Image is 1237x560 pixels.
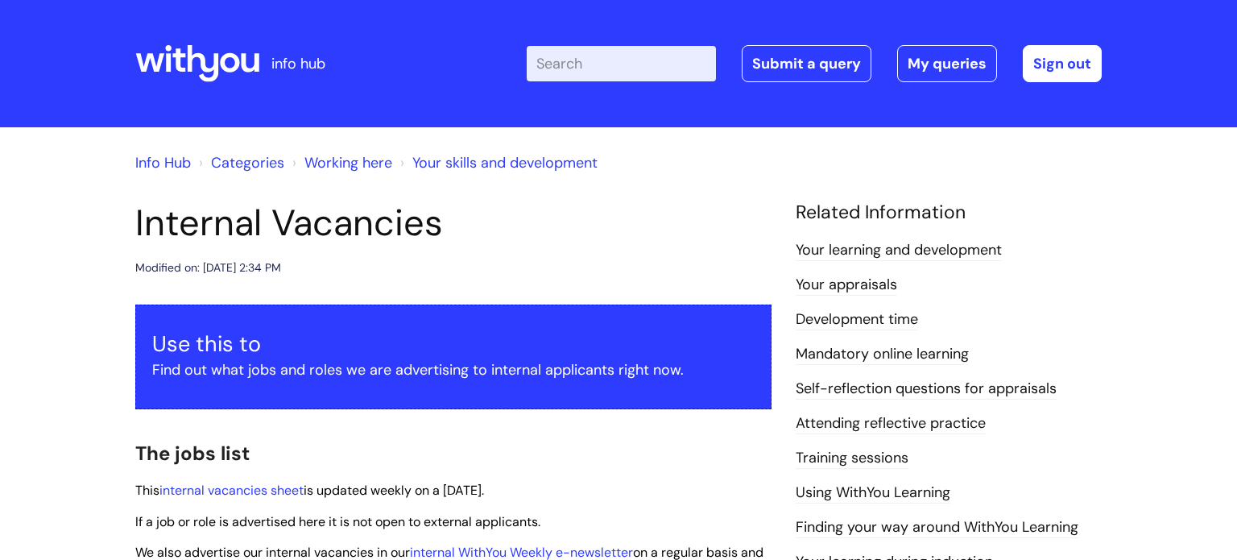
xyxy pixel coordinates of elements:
[135,258,281,278] div: Modified on: [DATE] 2:34 PM
[1023,45,1102,82] a: Sign out
[796,201,1102,224] h4: Related Information
[796,240,1002,261] a: Your learning and development
[304,153,392,172] a: Working here
[195,150,284,176] li: Solution home
[897,45,997,82] a: My queries
[796,517,1078,538] a: Finding your way around WithYou Learning
[135,201,772,245] h1: Internal Vacancies
[796,344,969,365] a: Mandatory online learning
[288,150,392,176] li: Working here
[527,45,1102,82] div: | -
[796,413,986,434] a: Attending reflective practice
[152,357,755,383] p: Find out what jobs and roles we are advertising to internal applicants right now.
[211,153,284,172] a: Categories
[796,448,908,469] a: Training sessions
[527,46,716,81] input: Search
[412,153,598,172] a: Your skills and development
[159,482,304,499] a: internal vacancies sheet
[152,331,755,357] h3: Use this to
[796,483,950,504] a: Using WithYou Learning
[396,150,598,176] li: Your skills and development
[135,513,540,530] span: If a job or role is advertised here it is not open to external applicants.
[796,379,1057,400] a: Self-reflection questions for appraisals
[135,441,250,466] span: The jobs list
[271,51,325,77] p: info hub
[796,275,897,296] a: Your appraisals
[135,482,484,499] span: This is updated weekly on a [DATE].
[135,153,191,172] a: Info Hub
[742,45,871,82] a: Submit a query
[796,309,918,330] a: Development time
